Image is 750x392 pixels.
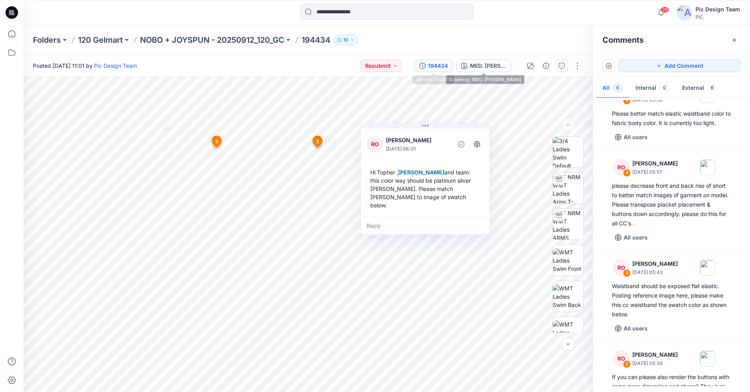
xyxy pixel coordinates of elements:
div: RO [613,351,629,367]
a: Pic Design Team [94,62,137,69]
span: [PERSON_NAME] [398,169,444,176]
button: External [676,78,724,98]
h2: Comments [603,35,644,45]
button: MED. [PERSON_NAME] [456,60,511,72]
p: [DATE] 05:36 [632,359,678,367]
div: MED. HEATHER GREY [470,62,506,70]
button: Details [540,60,552,72]
span: 3 [215,138,218,145]
span: 0 [659,84,670,92]
a: 120 Gelmart [78,34,123,45]
p: All users [624,233,648,242]
div: Hi Topher , and team: this color way should be platinum silver [PERSON_NAME]. Please match [PERSO... [367,165,483,212]
p: [PERSON_NAME] [632,350,678,359]
p: All users [624,324,648,333]
img: TT NRM WMT Ladies Arms T-POSE [553,173,583,203]
button: 10 [333,34,358,45]
p: [DATE] 05:57 [632,168,678,176]
span: 6 [707,84,717,92]
p: [DATE] 06:01 [386,145,450,153]
img: TT NRM WMT Ladies ARMS DOWN [553,209,583,240]
button: Internal [629,78,676,98]
div: Please better match elastic waistband color to fabric body color. It is currently too light. [612,109,731,128]
button: All [596,78,629,98]
div: RO [613,160,629,175]
div: 3 [623,269,631,277]
span: 6 [613,84,623,92]
div: PIC [695,14,740,20]
button: All users [612,231,651,244]
p: [PERSON_NAME] [632,259,678,269]
span: 29 [661,7,669,13]
p: 10 [343,36,348,44]
button: All users [612,131,651,143]
img: avatar [677,5,692,20]
button: 194434 [414,60,453,72]
p: [PERSON_NAME] [386,136,450,145]
div: 4 [623,169,631,177]
p: All users [624,132,648,142]
img: 3/4 Ladies Swim Default [553,137,583,167]
img: WMT Ladies Swim Left [553,320,583,345]
div: Reply [361,217,490,234]
div: RO [367,136,383,152]
button: All users [612,322,651,335]
div: Pic Design Team [695,5,740,14]
p: 194434 [302,34,330,45]
a: NOBO + JOYSPUN - 20250912_120_GC [140,34,284,45]
div: 5 [623,97,631,105]
div: 194434 [428,62,448,70]
img: WMT Ladies Swim Front [553,248,583,273]
div: 2 [623,360,631,368]
p: [DATE] 05:43 [632,269,678,276]
div: please decrease front and back rise of short to better match images of garment on model. Please t... [612,181,731,228]
div: Waistband should be exposed flat elastic. Posting reference image here, please make this cc waist... [612,281,731,319]
img: WMT Ladies Swim Back [553,284,583,309]
p: [PERSON_NAME] [632,159,678,168]
a: Folders [33,34,61,45]
span: 2 [316,138,319,145]
button: Add Comment [618,60,741,72]
span: Posted [DATE] 11:01 by [33,62,137,70]
div: RO [613,260,629,276]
